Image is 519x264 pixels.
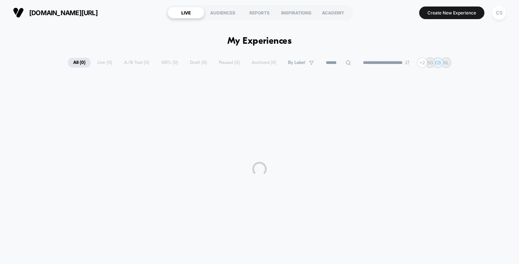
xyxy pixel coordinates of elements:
span: [DOMAIN_NAME][URL] [29,9,98,17]
div: AUDIENCES [204,7,241,18]
div: + 2 [417,57,427,68]
button: Create New Experience [419,7,484,19]
img: Visually logo [13,7,24,18]
div: CS [492,6,506,20]
div: LIVE [168,7,204,18]
p: NL [443,60,449,65]
div: INSPIRATIONS [278,7,315,18]
p: SG [427,60,433,65]
button: [DOMAIN_NAME][URL] [11,7,100,18]
button: CS [490,5,508,20]
h1: My Experiences [227,36,292,47]
img: end [405,60,409,65]
div: REPORTS [241,7,278,18]
div: ACADEMY [315,7,351,18]
span: By Label [288,60,305,65]
span: All ( 0 ) [68,58,91,68]
p: CS [435,60,441,65]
